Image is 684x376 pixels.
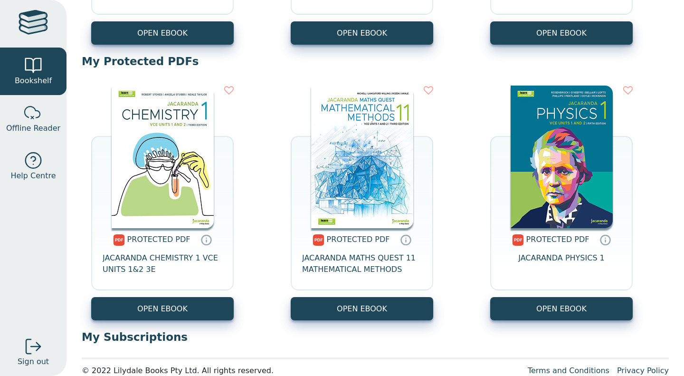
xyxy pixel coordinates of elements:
[91,21,234,45] button: OPEN EBOOK
[327,235,390,244] span: PROTECTED PDF
[91,297,234,320] a: OPEN EBOOK
[291,297,433,320] a: OPEN EBOOK
[200,234,212,245] a: Protected PDFs cannot be printed, copied or shared. They can be accessed online through Education...
[512,234,524,246] img: pdf.svg
[82,330,669,344] p: My Subscriptions
[18,356,49,367] span: Sign out
[511,86,613,228] img: 0b201fb6-910a-4227-a484-ef9a780472b7.jpg
[313,234,324,246] img: pdf.svg
[113,234,125,246] img: pdf.svg
[518,252,605,275] span: JACARANDA PHYSICS 1
[302,252,422,275] span: JACARANDA MATHS QUEST 11 MATHEMATICAL METHODS
[291,21,433,45] button: OPEN EBOOK
[528,366,609,375] a: Terms and Conditions
[15,75,52,87] span: Bookshelf
[617,366,669,375] a: Privacy Policy
[112,86,214,228] img: b46bd55f-bf88-4c2e-a261-e2787e06fdfd.jpg
[311,86,413,228] img: 7d5df96f-a6f2-4f05-9c2a-d28d402b2132.jpg
[526,235,589,244] span: PROTECTED PDF
[103,252,222,275] span: JACARANDA CHEMISTRY 1 VCE UNITS 1&2 3E
[82,54,669,68] p: My Protected PDFs
[6,123,60,134] span: Offline Reader
[490,21,633,45] button: OPEN EBOOK
[400,234,411,245] a: Protected PDFs cannot be printed, copied or shared. They can be accessed online through Education...
[599,234,611,245] a: Protected PDFs cannot be printed, copied or shared. They can be accessed online through Education...
[10,170,56,182] span: Help Centre
[490,297,633,320] a: OPEN EBOOK
[127,235,190,244] span: PROTECTED PDF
